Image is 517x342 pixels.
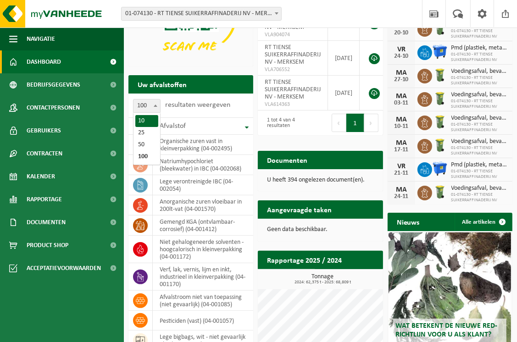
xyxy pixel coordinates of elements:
[392,93,411,100] div: MA
[133,99,160,112] span: 100
[395,322,497,338] span: Wat betekent de nieuwe RED-richtlijn voor u als klant?
[27,119,61,142] span: Gebruikers
[135,115,158,127] li: 10
[265,79,321,100] span: RT TIENSE SUIKERRAFFINADERIJ NV - MERKSEM
[432,138,448,153] img: WB-0140-HPE-GN-50
[27,50,61,73] span: Dashboard
[153,263,253,291] td: verf, lak, vernis, lijm en inkt, industrieel in kleinverpakking (04-001170)
[265,66,321,73] span: VLA706552
[27,257,101,280] span: Acceptatievoorwaarden
[153,215,253,236] td: gemengd KGA (ontvlambaar-corrosief) (04-001412)
[27,165,55,188] span: Kalender
[135,127,158,139] li: 25
[392,116,411,123] div: MA
[392,186,411,193] div: MA
[135,139,158,151] li: 50
[258,251,351,269] h2: Rapportage 2025 / 2024
[135,151,158,163] li: 100
[451,44,508,52] span: Pmd (plastiek, metaal, drankkartons) (bedrijven)
[153,155,253,175] td: natriumhypochloriet (bleekwater) in IBC (04-002068)
[432,184,448,200] img: WB-0140-HPE-GN-50
[432,67,448,83] img: WB-0140-HPE-GN-50
[328,41,360,76] td: [DATE]
[451,185,508,192] span: Voedingsafval, bevat producten van dierlijke oorsprong, onverpakt, categorie 3
[392,69,411,77] div: MA
[451,145,508,156] span: 01-074130 - RT TIENSE SUIKERRAFFINADERIJ NV
[392,30,411,36] div: 20-10
[451,138,508,145] span: Voedingsafval, bevat producten van dierlijke oorsprong, onverpakt, categorie 3
[165,101,230,109] label: resultaten weergeven
[160,122,186,130] span: Afvalstof
[451,115,508,122] span: Voedingsafval, bevat producten van dierlijke oorsprong, onverpakt, categorie 3
[258,200,341,218] h2: Aangevraagde taken
[392,53,411,60] div: 24-10
[332,114,346,132] button: Previous
[262,280,383,285] span: 2024: 62,375 t - 2025: 68,809 t
[153,135,253,155] td: organische zuren vast in kleinverpakking (04-002495)
[27,188,62,211] span: Rapportage
[392,193,411,200] div: 24-11
[364,114,378,132] button: Next
[432,44,448,60] img: WB-1100-HPE-BE-01
[432,91,448,106] img: WB-0140-HPE-GN-50
[128,75,196,93] h2: Uw afvalstoffen
[153,291,253,311] td: afvalstroom niet van toepassing (niet gevaarlijk) (04-001085)
[265,44,321,66] span: RT TIENSE SUIKERRAFFINADERIJ NV - MERKSEM
[388,213,429,231] h2: Nieuws
[265,31,321,39] span: VLA904074
[346,114,364,132] button: 1
[267,177,373,183] p: U heeft 394 ongelezen document(en).
[27,234,68,257] span: Product Shop
[27,96,80,119] span: Contactpersonen
[133,99,161,113] span: 100
[451,122,508,133] span: 01-074130 - RT TIENSE SUIKERRAFFINADERIJ NV
[432,114,448,130] img: WB-0140-HPE-GN-50
[392,139,411,147] div: MA
[267,226,373,233] p: Geen data beschikbaar.
[392,170,411,177] div: 21-11
[265,101,321,108] span: VLA614363
[121,7,282,21] span: 01-074130 - RT TIENSE SUIKERRAFFINADERIJ NV - MERKSEM
[392,163,411,170] div: VR
[392,123,411,130] div: 10-11
[262,274,383,285] h3: Tonnage
[258,151,317,169] h2: Documenten
[432,21,448,36] img: WB-0140-HPE-GN-50
[451,99,508,110] span: 01-074130 - RT TIENSE SUIKERRAFFINADERIJ NV
[392,100,411,106] div: 03-11
[153,195,253,215] td: anorganische zuren vloeibaar in 200lt-vat (04-001570)
[451,68,508,75] span: Voedingsafval, bevat producten van dierlijke oorsprong, onverpakt, categorie 3
[328,76,360,110] td: [DATE]
[27,142,62,165] span: Contracten
[153,175,253,195] td: Lege verontreinigde IBC (04-002054)
[432,161,448,177] img: WB-1100-HPE-BE-01
[451,28,508,39] span: 01-074130 - RT TIENSE SUIKERRAFFINADERIJ NV
[392,147,411,153] div: 17-11
[153,311,253,331] td: pesticiden (vast) (04-001057)
[451,75,508,86] span: 01-074130 - RT TIENSE SUIKERRAFFINADERIJ NV
[153,236,253,263] td: niet gehalogeneerde solventen - hoogcalorisch in kleinverpakking (04-001172)
[455,213,511,231] a: Alle artikelen
[451,192,508,203] span: 01-074130 - RT TIENSE SUIKERRAFFINADERIJ NV
[451,52,508,63] span: 01-074130 - RT TIENSE SUIKERRAFFINADERIJ NV
[392,46,411,53] div: VR
[262,113,316,133] div: 1 tot 4 van 4 resultaten
[451,161,508,169] span: Pmd (plastiek, metaal, drankkartons) (bedrijven)
[315,269,382,287] a: Bekijk rapportage
[451,91,508,99] span: Voedingsafval, bevat producten van dierlijke oorsprong, onverpakt, categorie 3
[451,169,508,180] span: 01-074130 - RT TIENSE SUIKERRAFFINADERIJ NV
[27,211,66,234] span: Documenten
[27,73,80,96] span: Bedrijfsgegevens
[392,77,411,83] div: 27-10
[27,28,55,50] span: Navigatie
[122,7,281,20] span: 01-074130 - RT TIENSE SUIKERRAFFINADERIJ NV - MERKSEM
